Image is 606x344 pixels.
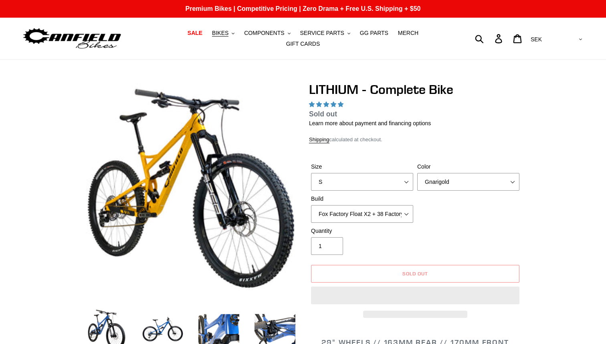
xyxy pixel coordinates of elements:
input: Search [479,30,500,47]
button: SERVICE PARTS [296,28,354,39]
span: SALE [188,30,202,37]
button: COMPONENTS [240,28,294,39]
span: COMPONENTS [244,30,284,37]
span: SERVICE PARTS [300,30,344,37]
button: Sold out [311,265,519,283]
button: BIKES [208,28,238,39]
a: MERCH [394,28,422,39]
span: GG PARTS [360,30,388,37]
img: Canfield Bikes [22,26,122,51]
span: BIKES [212,30,228,37]
label: Size [311,163,413,171]
a: Learn more about payment and financing options [309,120,431,126]
a: GG PARTS [356,28,392,39]
span: MERCH [398,30,418,37]
span: 5.00 stars [309,101,345,108]
span: Sold out [309,110,337,118]
div: calculated at checkout. [309,136,521,144]
label: Color [417,163,519,171]
label: Quantity [311,227,413,235]
a: Shipping [309,136,329,143]
label: Build [311,195,413,203]
img: LITHIUM - Complete Bike [86,83,295,293]
h1: LITHIUM - Complete Bike [309,82,521,97]
a: GIFT CARDS [282,39,324,49]
span: GIFT CARDS [286,41,320,47]
a: SALE [184,28,206,39]
span: Sold out [402,271,428,277]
